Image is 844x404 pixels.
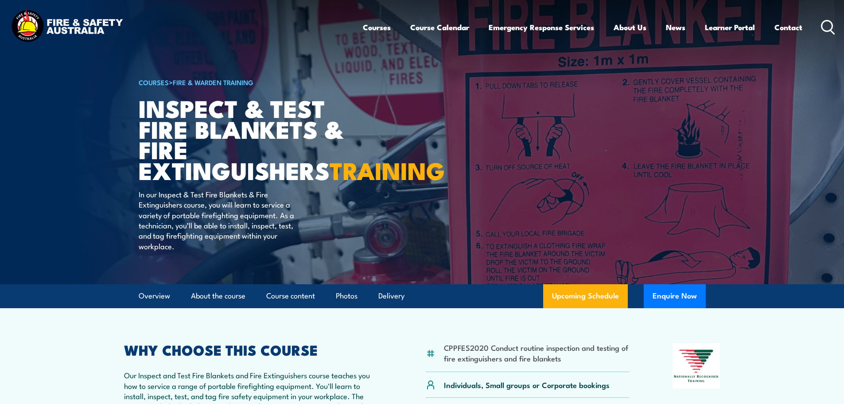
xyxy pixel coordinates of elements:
[173,77,253,87] a: Fire & Warden Training
[139,77,358,87] h6: >
[666,16,685,39] a: News
[363,16,391,39] a: Courses
[644,284,706,308] button: Enquire Now
[673,343,720,388] img: Nationally Recognised Training logo.
[614,16,646,39] a: About Us
[191,284,245,308] a: About the course
[543,284,628,308] a: Upcoming Schedule
[410,16,469,39] a: Course Calendar
[774,16,802,39] a: Contact
[139,284,170,308] a: Overview
[266,284,315,308] a: Course content
[139,98,358,180] h1: Inspect & Test Fire Blankets & Fire Extinguishers
[489,16,594,39] a: Emergency Response Services
[378,284,404,308] a: Delivery
[444,342,630,363] li: CPPFES2020 Conduct routine inspection and testing of fire extinguishers and fire blankets
[705,16,755,39] a: Learner Portal
[336,284,358,308] a: Photos
[139,189,300,251] p: In our Inspect & Test Fire Blankets & Fire Extinguishers course, you will learn to service a vari...
[139,77,169,87] a: COURSES
[124,343,383,356] h2: WHY CHOOSE THIS COURSE
[444,380,610,390] p: Individuals, Small groups or Corporate bookings
[330,151,445,188] strong: TRAINING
